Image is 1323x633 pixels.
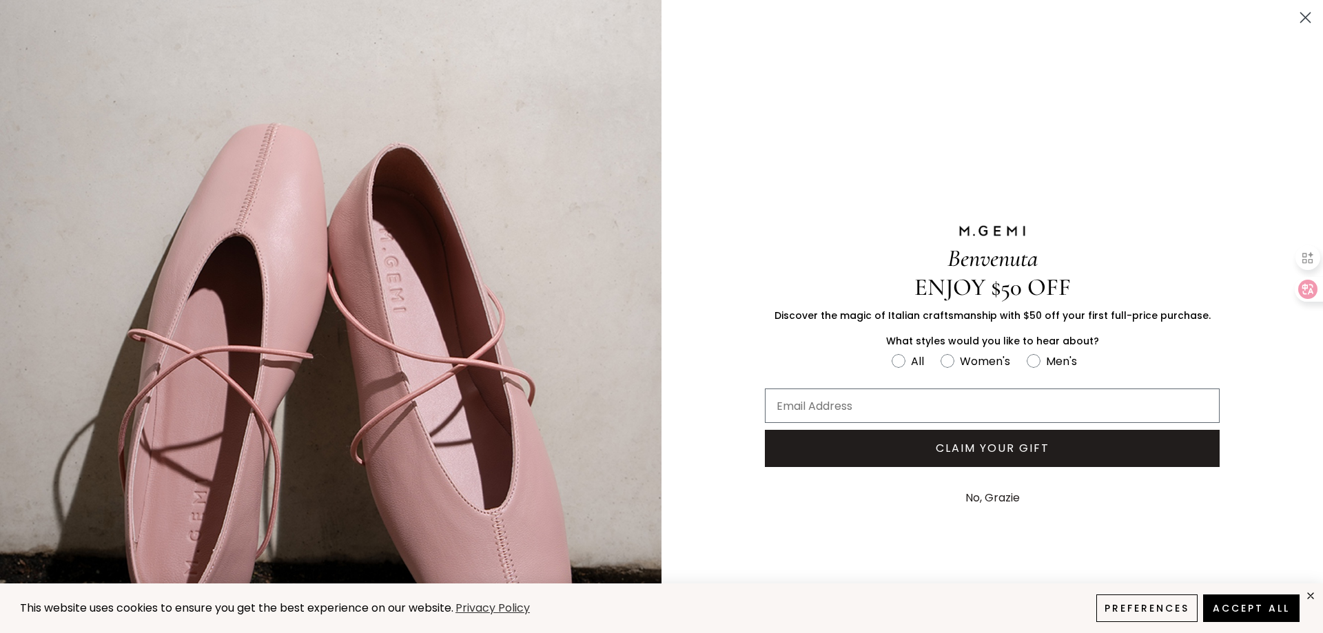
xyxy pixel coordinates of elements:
[886,334,1099,348] span: What styles would you like to hear about?
[1046,353,1077,370] div: Men's
[453,600,532,617] a: Privacy Policy (opens in a new tab)
[1305,590,1316,601] div: close
[911,353,924,370] div: All
[914,273,1071,302] span: ENJOY $50 OFF
[775,309,1211,322] span: Discover the magic of Italian craftsmanship with $50 off your first full-price purchase.
[947,244,1038,273] span: Benvenuta
[960,353,1010,370] div: Women's
[1293,6,1317,30] button: Close dialog
[1203,594,1300,622] button: Accept All
[958,225,1027,237] img: M.GEMI
[958,481,1027,515] button: No, Grazie
[765,388,1220,423] input: Email Address
[1096,594,1198,622] button: Preferences
[765,430,1220,467] button: CLAIM YOUR GIFT
[20,600,453,616] span: This website uses cookies to ensure you get the best experience on our website.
